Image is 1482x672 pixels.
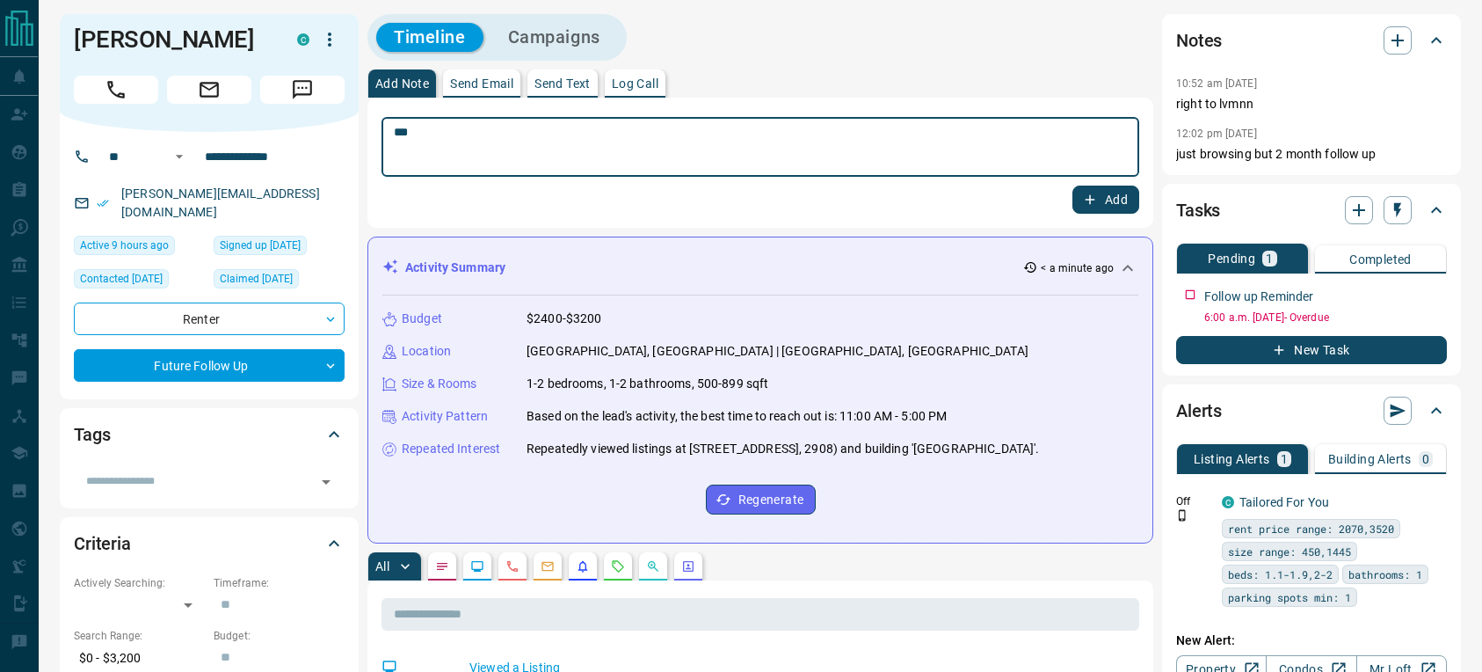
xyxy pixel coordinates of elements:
[74,236,205,260] div: Wed Oct 15 2025
[376,23,483,52] button: Timeline
[80,237,169,254] span: Active 9 hours ago
[402,375,477,393] p: Size & Rooms
[1072,186,1139,214] button: Add
[681,559,695,573] svg: Agent Actions
[74,76,158,104] span: Call
[402,407,488,426] p: Activity Pattern
[1204,310,1447,325] p: 6:00 a.m. [DATE] - Overdue
[1204,288,1313,306] p: Follow up Reminder
[1228,566,1333,583] span: beds: 1.1-1.9,2-2
[74,522,345,565] div: Criteria
[450,77,513,90] p: Send Email
[74,349,345,382] div: Future Follow Up
[1328,453,1412,465] p: Building Alerts
[1176,336,1447,364] button: New Task
[527,310,601,328] p: $2400-$3200
[74,420,110,449] h2: Tags
[1176,77,1257,90] p: 10:52 am [DATE]
[1176,196,1220,224] h2: Tasks
[1222,496,1234,508] div: condos.ca
[74,26,271,54] h1: [PERSON_NAME]
[706,485,816,515] button: Regenerate
[214,236,345,260] div: Sat Nov 04 2023
[214,575,345,591] p: Timeframe:
[1266,252,1273,265] p: 1
[1208,252,1255,265] p: Pending
[1176,26,1222,55] h2: Notes
[74,530,131,558] h2: Criteria
[1348,566,1422,583] span: bathrooms: 1
[1176,189,1447,231] div: Tasks
[1239,495,1329,509] a: Tailored For You
[527,375,768,393] p: 1-2 bedrooms, 1-2 bathrooms, 500-899 sqft
[74,575,205,591] p: Actively Searching:
[1228,520,1394,537] span: rent price range: 2070,3520
[74,303,345,335] div: Renter
[1176,145,1447,164] p: just browsing but 2 month follow up
[1176,509,1188,522] svg: Push Notification Only
[1176,19,1447,62] div: Notes
[1176,95,1447,113] p: right to lvmnn
[314,470,338,494] button: Open
[121,186,320,219] a: [PERSON_NAME][EMAIL_ADDRESS][DOMAIN_NAME]
[1041,260,1114,276] p: < a minute ago
[220,237,301,254] span: Signed up [DATE]
[1176,390,1447,432] div: Alerts
[534,77,591,90] p: Send Text
[169,146,190,167] button: Open
[541,559,555,573] svg: Emails
[1176,632,1447,650] p: New Alert:
[74,628,205,644] p: Search Range:
[260,76,345,104] span: Message
[375,77,429,90] p: Add Note
[527,407,947,426] p: Based on the lead's activity, the best time to reach out is: 11:00 AM - 5:00 PM
[1228,543,1351,560] span: size range: 450,1445
[375,560,389,573] p: All
[97,197,109,209] svg: Email Verified
[214,269,345,294] div: Mon Feb 03 2025
[435,559,449,573] svg: Notes
[405,259,505,277] p: Activity Summary
[505,559,519,573] svg: Calls
[1176,128,1257,140] p: 12:02 pm [DATE]
[527,440,1039,458] p: Repeatedly viewed listings at [STREET_ADDRESS], 2908) and building '[GEOGRAPHIC_DATA]'.
[1176,397,1222,425] h2: Alerts
[214,628,345,644] p: Budget:
[611,559,625,573] svg: Requests
[382,252,1138,284] div: Activity Summary< a minute ago
[1176,493,1211,509] p: Off
[74,413,345,456] div: Tags
[1349,253,1412,266] p: Completed
[167,76,251,104] span: Email
[1422,453,1429,465] p: 0
[80,270,163,288] span: Contacted [DATE]
[470,559,484,573] svg: Lead Browsing Activity
[402,310,442,328] p: Budget
[490,23,618,52] button: Campaigns
[74,269,205,294] div: Tue Oct 14 2025
[402,440,500,458] p: Repeated Interest
[576,559,590,573] svg: Listing Alerts
[1228,588,1351,606] span: parking spots min: 1
[527,342,1028,361] p: [GEOGRAPHIC_DATA], [GEOGRAPHIC_DATA] | [GEOGRAPHIC_DATA], [GEOGRAPHIC_DATA]
[646,559,660,573] svg: Opportunities
[1194,453,1270,465] p: Listing Alerts
[612,77,658,90] p: Log Call
[1281,453,1288,465] p: 1
[402,342,451,361] p: Location
[297,33,309,46] div: condos.ca
[220,270,293,288] span: Claimed [DATE]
